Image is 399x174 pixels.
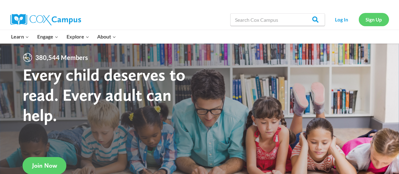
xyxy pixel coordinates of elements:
strong: Every child deserves to read. Every adult can help. [23,64,185,125]
a: Log In [328,13,355,26]
span: 380,544 Members [33,52,91,63]
button: Child menu of Learn [7,30,33,43]
button: Child menu of Explore [62,30,93,43]
span: Join Now [32,162,57,169]
nav: Primary Navigation [7,30,120,43]
input: Search Cox Campus [230,13,325,26]
a: Sign Up [359,13,389,26]
button: Child menu of About [93,30,120,43]
nav: Secondary Navigation [328,13,389,26]
img: Cox Campus [10,14,81,25]
button: Child menu of Engage [33,30,62,43]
